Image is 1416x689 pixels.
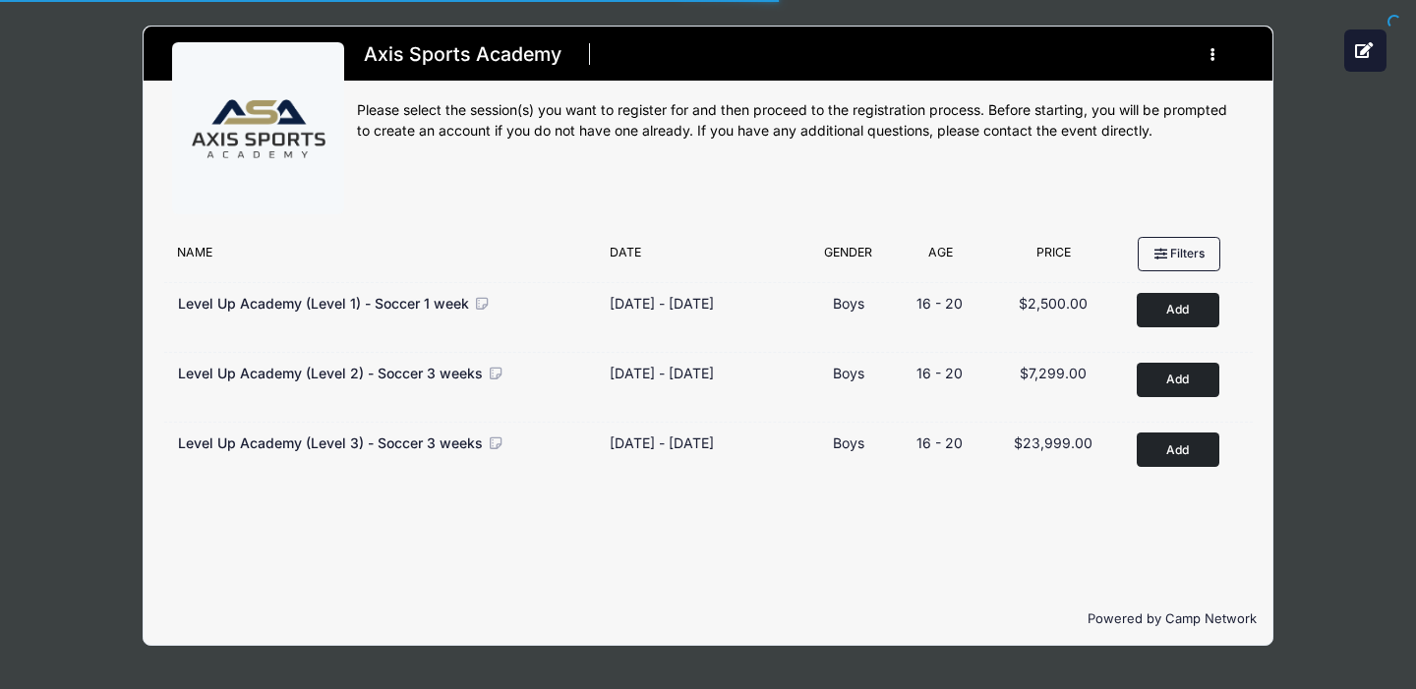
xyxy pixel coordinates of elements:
[159,609,1257,629] p: Powered by Camp Network
[610,293,714,314] div: [DATE] - [DATE]
[168,244,601,271] div: Name
[357,100,1244,142] div: Please select the session(s) you want to register for and then proceed to the registration proces...
[1020,365,1087,381] span: $7,299.00
[357,37,567,72] h1: Axis Sports Academy
[989,244,1119,271] div: Price
[916,365,963,381] span: 16 - 20
[610,363,714,383] div: [DATE] - [DATE]
[178,365,483,381] span: Level Up Academy (Level 2) - Soccer 3 weeks
[833,434,864,451] span: Boys
[610,432,714,453] div: [DATE] - [DATE]
[178,434,483,451] span: Level Up Academy (Level 3) - Soccer 3 weeks
[1137,432,1219,467] button: Add
[178,295,469,312] span: Level Up Academy (Level 1) - Soccer 1 week
[1137,363,1219,397] button: Add
[1137,293,1219,327] button: Add
[600,244,805,271] div: Date
[1014,434,1092,451] span: $23,999.00
[892,244,989,271] div: Age
[1019,295,1088,312] span: $2,500.00
[833,295,864,312] span: Boys
[805,244,892,271] div: Gender
[185,55,332,202] img: logo
[1138,237,1220,270] button: Filters
[833,365,864,381] span: Boys
[916,295,963,312] span: 16 - 20
[916,434,963,451] span: 16 - 20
